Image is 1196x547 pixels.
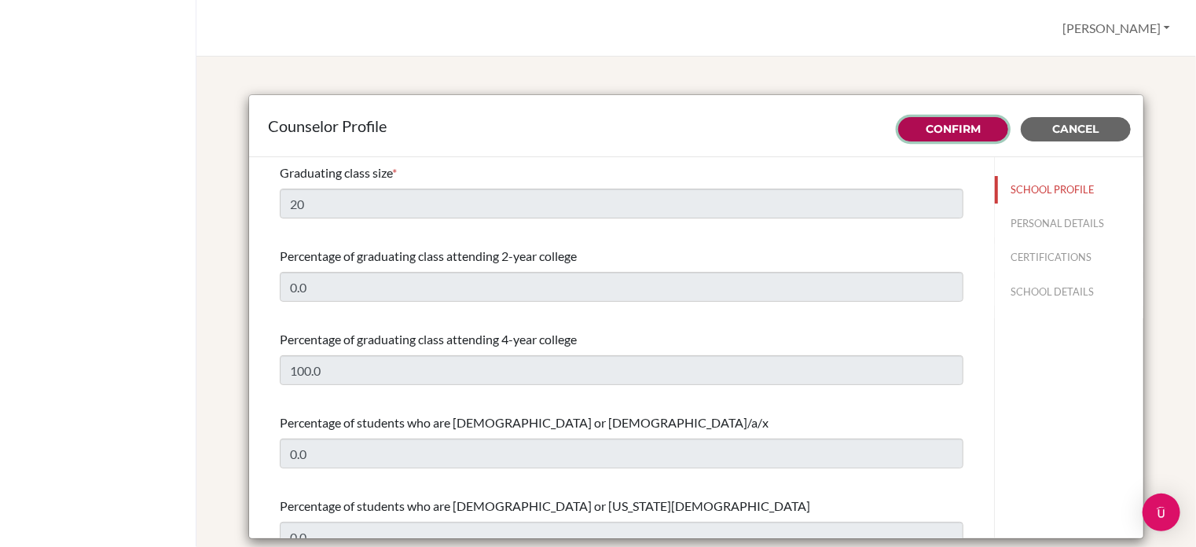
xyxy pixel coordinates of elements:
button: PERSONAL DETAILS [995,210,1143,237]
button: SCHOOL PROFILE [995,176,1143,204]
span: Graduating class size [280,165,392,180]
div: Open Intercom Messenger [1143,494,1180,531]
span: Percentage of graduating class attending 4-year college [280,332,577,347]
button: CERTIFICATIONS [995,244,1143,271]
div: Counselor Profile [268,114,1124,138]
span: Percentage of students who are [DEMOGRAPHIC_DATA] or [DEMOGRAPHIC_DATA]/a/x [280,415,769,430]
span: Percentage of graduating class attending 2-year college [280,248,577,263]
button: SCHOOL DETAILS [995,278,1143,306]
button: [PERSON_NAME] [1055,13,1177,43]
span: Percentage of students who are [DEMOGRAPHIC_DATA] or [US_STATE][DEMOGRAPHIC_DATA] [280,498,810,513]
